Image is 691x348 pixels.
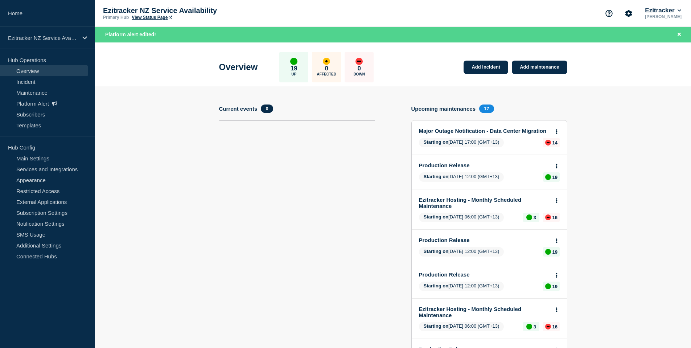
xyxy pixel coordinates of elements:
[358,65,361,72] p: 0
[355,58,363,65] div: down
[261,105,273,113] span: 0
[545,140,551,146] div: down
[643,14,683,19] p: [PERSON_NAME]
[545,324,551,329] div: down
[545,283,551,289] div: up
[411,106,476,112] h4: Upcoming maintenances
[323,58,330,65] div: affected
[424,249,449,254] span: Starting on
[601,6,617,21] button: Support
[464,61,508,74] a: Add incident
[419,162,550,168] a: Production Release
[419,138,504,147] span: [DATE] 17:00 (GMT+13)
[552,175,558,180] p: 19
[675,30,684,39] button: Close banner
[419,247,504,257] span: [DATE] 12:00 (GMT+13)
[643,7,683,14] button: Ezitracker
[545,249,551,255] div: up
[419,271,550,278] a: Production Release
[552,215,558,220] p: 16
[317,72,336,76] p: Affected
[419,197,550,209] a: Ezitracker Hosting - Monthly Scheduled Maintenance
[424,174,449,179] span: Starting on
[219,62,258,72] h1: Overview
[534,215,536,220] p: 3
[219,106,258,112] h4: Current events
[552,140,558,146] p: 14
[419,128,550,134] a: Major Outage Notification - Data Center Migration
[526,214,532,220] div: up
[552,284,558,289] p: 19
[103,15,129,20] p: Primary Hub
[621,6,636,21] button: Account settings
[545,214,551,220] div: down
[424,214,449,220] span: Starting on
[419,237,550,243] a: Production Release
[545,174,551,180] div: up
[353,72,365,76] p: Down
[105,32,156,37] span: Platform alert edited!
[325,65,328,72] p: 0
[103,7,248,15] p: Ezitracker NZ Service Availability
[419,282,504,291] span: [DATE] 12:00 (GMT+13)
[424,139,449,145] span: Starting on
[419,172,504,182] span: [DATE] 12:00 (GMT+13)
[424,283,449,288] span: Starting on
[419,306,550,318] a: Ezitracker Hosting - Monthly Scheduled Maintenance
[132,15,172,20] a: View Status Page
[512,61,567,74] a: Add maintenance
[534,324,536,329] p: 3
[419,213,504,222] span: [DATE] 06:00 (GMT+13)
[8,35,78,41] p: Ezitracker NZ Service Availability
[552,324,558,329] p: 16
[552,249,558,255] p: 19
[291,72,296,76] p: Up
[419,322,504,331] span: [DATE] 06:00 (GMT+13)
[526,324,532,329] div: up
[479,105,494,113] span: 17
[424,323,449,329] span: Starting on
[290,58,297,65] div: up
[291,65,297,72] p: 19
